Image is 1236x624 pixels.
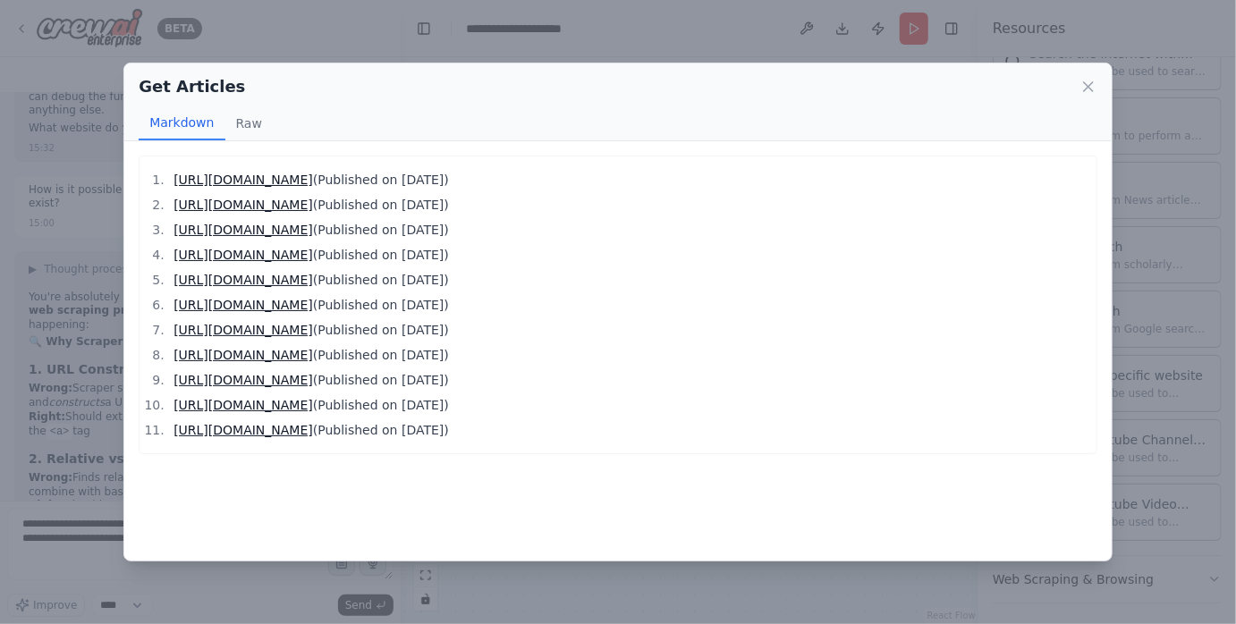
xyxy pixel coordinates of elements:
li: (Published on [DATE]) [168,169,1088,190]
a: [URL][DOMAIN_NAME] [174,248,313,262]
li: (Published on [DATE]) [168,369,1088,391]
li: (Published on [DATE]) [168,244,1088,266]
li: (Published on [DATE]) [168,394,1088,416]
a: [URL][DOMAIN_NAME] [174,273,313,287]
li: (Published on [DATE]) [168,344,1088,366]
a: [URL][DOMAIN_NAME] [174,223,313,237]
a: [URL][DOMAIN_NAME] [174,173,313,187]
a: [URL][DOMAIN_NAME] [174,398,313,412]
li: (Published on [DATE]) [168,269,1088,291]
button: Markdown [139,106,224,140]
h2: Get Articles [139,74,245,99]
button: Raw [225,106,273,140]
a: [URL][DOMAIN_NAME] [174,373,313,387]
li: (Published on [DATE]) [168,219,1088,240]
li: (Published on [DATE]) [168,194,1088,215]
a: [URL][DOMAIN_NAME] [174,348,313,362]
a: [URL][DOMAIN_NAME] [174,298,313,312]
li: (Published on [DATE]) [168,319,1088,341]
li: (Published on [DATE]) [168,419,1088,441]
a: [URL][DOMAIN_NAME] [174,323,313,337]
a: [URL][DOMAIN_NAME] [174,198,313,212]
a: [URL][DOMAIN_NAME] [174,423,313,437]
li: (Published on [DATE]) [168,294,1088,316]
